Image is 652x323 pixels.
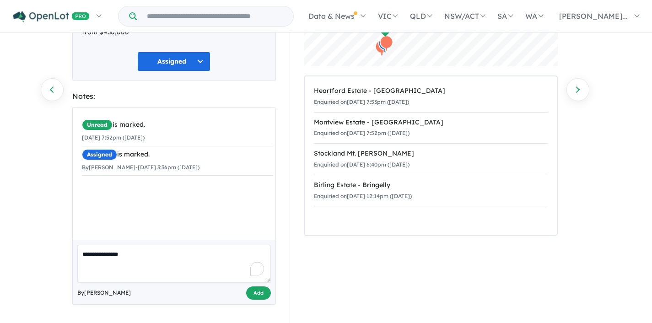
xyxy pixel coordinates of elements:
a: Birling Estate - BringellyEnquiried on[DATE] 12:14pm ([DATE]) [314,175,548,207]
div: Notes: [72,90,276,102]
button: Assigned [137,52,210,71]
div: Map marker [379,35,393,52]
div: Map marker [375,40,388,57]
button: Add [246,286,271,300]
span: Assigned [82,149,117,160]
div: is marked. [82,119,273,130]
input: Try estate name, suburb, builder or developer [139,6,291,26]
small: By [PERSON_NAME] - [DATE] 3:36pm ([DATE]) [82,164,199,171]
textarea: To enrich screen reader interactions, please activate Accessibility in Grammarly extension settings [77,245,271,283]
small: [DATE] 7:52pm ([DATE]) [82,134,145,141]
div: Montview Estate - [GEOGRAPHIC_DATA] [314,117,548,128]
div: is marked. [82,149,273,160]
a: Stockland Mt. [PERSON_NAME]Enquiried on[DATE] 6:40pm ([DATE]) [314,143,548,175]
small: Enquiried on [DATE] 7:53pm ([DATE]) [314,98,409,105]
span: Unread [82,119,113,130]
span: [PERSON_NAME]... [559,11,628,21]
div: Heartford Estate - [GEOGRAPHIC_DATA] [314,86,548,97]
a: Montview Estate - [GEOGRAPHIC_DATA]Enquiried on[DATE] 7:52pm ([DATE]) [314,112,548,144]
img: Openlot PRO Logo White [13,11,90,22]
small: Enquiried on [DATE] 7:52pm ([DATE]) [314,129,410,136]
small: Enquiried on [DATE] 6:40pm ([DATE]) [314,161,410,168]
div: Stockland Mt. [PERSON_NAME] [314,148,548,159]
div: Map marker [378,37,392,54]
div: Birling Estate - Bringelly [314,180,548,191]
span: By [PERSON_NAME] [77,288,131,297]
a: Heartford Estate - [GEOGRAPHIC_DATA]Enquiried on[DATE] 7:53pm ([DATE]) [314,81,548,113]
small: Enquiried on [DATE] 12:14pm ([DATE]) [314,193,412,199]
